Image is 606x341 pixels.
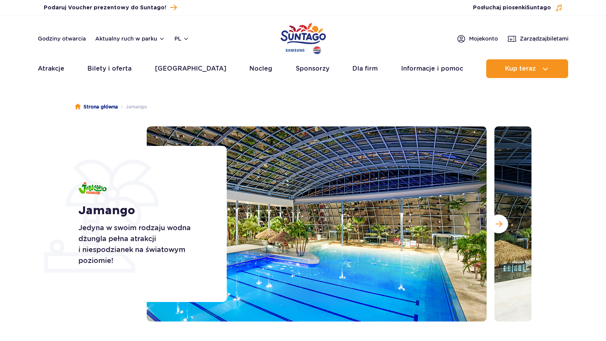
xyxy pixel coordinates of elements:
a: Park of Poland [281,20,326,55]
h1: Jamango [78,204,209,218]
button: Kup teraz [486,59,568,78]
span: Zarządzaj biletami [520,35,569,43]
span: Podaruj Voucher prezentowy do Suntago! [44,4,166,12]
button: Następny slajd [489,215,508,233]
span: Kup teraz [505,65,536,72]
a: Sponsorzy [296,59,329,78]
a: Atrakcje [38,59,64,78]
a: Informacje i pomoc [401,59,463,78]
span: Posłuchaj piosenki [473,4,551,12]
button: Aktualny ruch w parku [95,36,165,42]
span: Suntago [526,5,551,11]
a: Podaruj Voucher prezentowy do Suntago! [44,2,177,13]
a: Mojekonto [457,34,498,43]
a: Nocleg [249,59,272,78]
a: [GEOGRAPHIC_DATA] [155,59,226,78]
a: Bilety i oferta [87,59,132,78]
span: Moje konto [469,35,498,43]
a: Godziny otwarcia [38,35,86,43]
a: Strona główna [75,103,118,111]
button: Posłuchaj piosenkiSuntago [473,4,563,12]
button: pl [174,35,189,43]
a: Dla firm [352,59,378,78]
p: Jedyna w swoim rodzaju wodna dżungla pełna atrakcji i niespodzianek na światowym poziomie! [78,222,209,266]
a: Zarządzajbiletami [507,34,569,43]
img: Jamango [78,182,107,194]
li: Jamango [118,103,147,111]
